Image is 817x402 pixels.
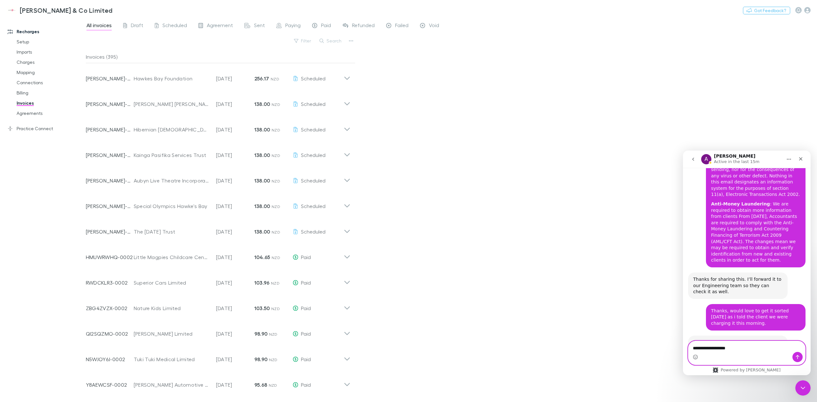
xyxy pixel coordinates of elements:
[207,22,233,30] span: Agreement
[81,216,356,242] div: [PERSON_NAME]-0054The [DATE] Trust[DATE]138.00 NZDScheduled
[1,123,91,134] a: Practice Connect
[81,140,356,165] div: [PERSON_NAME]-0008Kainga Pasifika Services Trust[DATE]138.00 NZDScheduled
[429,22,439,30] span: Void
[1,26,91,37] a: Recharges
[86,253,134,261] p: HMUWRWHQ-0002
[162,22,187,30] span: Scheduled
[134,253,210,261] div: Little Magpies Childcare Centre Little Magpies Childcare Services Limited
[301,305,311,311] span: Paid
[743,7,790,14] button: Got Feedback?
[301,152,326,158] span: Scheduled
[81,63,356,89] div: [PERSON_NAME]-0095Hawkes Bay Foundation[DATE]256.17 NZDScheduled
[321,22,331,30] span: Paid
[81,318,356,344] div: QI2SQZMO-0002[PERSON_NAME] Limited[DATE]98.90 NZDPaid
[254,228,270,235] strong: 138.00
[254,22,265,30] span: Sent
[134,202,210,210] div: Special Olympics Hawke's Bay
[301,75,326,81] span: Scheduled
[272,230,280,234] span: NZD
[216,228,254,235] p: [DATE]
[10,88,91,98] a: Billing
[216,100,254,108] p: [DATE]
[272,179,280,183] span: NZD
[285,22,301,30] span: Paying
[216,330,254,338] p: [DATE]
[81,267,356,293] div: RWDCKLR3-0002Superior Cars Limited[DATE]103.96 NZDPaid
[6,6,17,14] img: Epplett & Co Limited's Logo
[216,202,254,210] p: [DATE]
[301,126,326,132] span: Scheduled
[86,151,134,159] p: [PERSON_NAME]-0008
[301,254,311,260] span: Paid
[254,382,267,388] strong: 95.68
[254,101,270,107] strong: 138.00
[134,330,210,338] div: [PERSON_NAME] Limited
[254,331,268,337] strong: 98.90
[271,77,279,81] span: NZD
[10,57,91,67] a: Charges
[20,6,113,14] h3: [PERSON_NAME] & Co Limited
[81,114,356,140] div: [PERSON_NAME]-0052Hibernian [DEMOGRAPHIC_DATA] Benefit Society Branch 172[DATE]138.00 NZDScheduled
[254,75,269,82] strong: 256.17
[10,37,91,47] a: Setup
[3,3,116,18] a: [PERSON_NAME] & Co Limited
[81,293,356,318] div: ZBG4ZVZX-0002Nature Kids Limited[DATE]103.50 NZDPaid
[269,383,277,388] span: NZD
[272,255,280,260] span: NZD
[134,151,210,159] div: Kainga Pasifika Services Trust
[272,153,280,158] span: NZD
[254,126,270,133] strong: 138.00
[272,128,280,132] span: NZD
[10,78,91,88] a: Connections
[301,177,326,183] span: Scheduled
[86,177,134,184] p: [PERSON_NAME]-0032
[134,381,210,389] div: [PERSON_NAME] Automotive Limited
[216,253,254,261] p: [DATE]
[301,382,311,388] span: Paid
[301,356,311,362] span: Paid
[683,151,811,375] iframe: Intercom live chat
[134,355,210,363] div: Tuki Tuki Medical Limited
[86,22,112,30] span: All invoices
[291,37,315,45] button: Filter
[86,279,134,287] p: RWDCKLR3-0002
[10,67,91,78] a: Mapping
[134,279,210,287] div: Superior Cars Limited
[254,305,270,311] strong: 103.50
[134,177,210,184] div: Aubyn Live Theatre Incorporated
[86,202,134,210] p: [PERSON_NAME]-0097
[10,108,91,118] a: Agreements
[86,228,134,235] p: [PERSON_NAME]-0054
[271,306,280,311] span: NZD
[86,330,134,338] p: QI2SQZMO-0002
[254,203,270,209] strong: 138.00
[10,98,91,108] a: Invoices
[86,381,134,389] p: Y8AEWCSF-0002
[81,89,356,114] div: [PERSON_NAME]-0106[PERSON_NAME] [PERSON_NAME][DATE]138.00 NZDScheduled
[216,304,254,312] p: [DATE]
[216,279,254,287] p: [DATE]
[301,279,311,286] span: Paid
[254,279,270,286] strong: 103.96
[216,355,254,363] p: [DATE]
[81,344,356,369] div: N5WJOY6J-0002Tuki Tuki Medical Limited[DATE]98.90 NZDPaid
[131,22,143,30] span: Draft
